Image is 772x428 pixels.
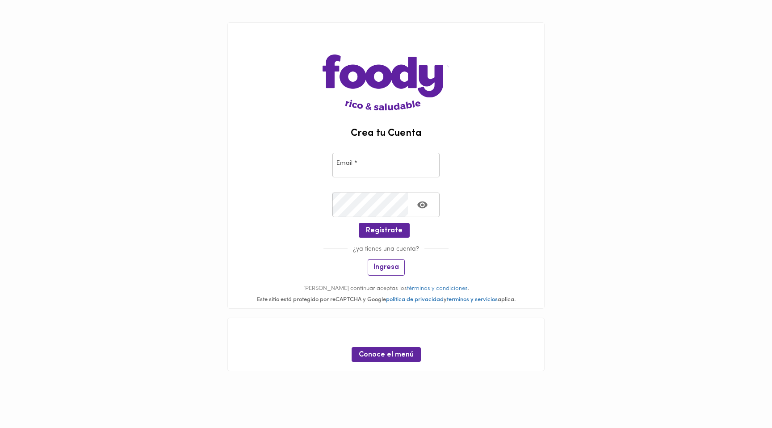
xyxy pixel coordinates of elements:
[228,296,544,304] div: Este sitio está protegido por reCAPTCHA y Google y aplica.
[373,263,399,272] span: Ingresa
[332,153,440,177] input: pepitoperez@gmail.com
[407,285,468,291] a: términos y condiciones
[447,297,498,302] a: terminos y servicios
[352,347,421,362] button: Conoce el menú
[228,285,544,293] p: [PERSON_NAME] continuar aceptas los .
[359,351,414,359] span: Conoce el menú
[323,23,449,110] img: logo-main-page.png
[348,246,424,252] span: ¿ya tienes una cuenta?
[366,227,403,235] span: Regístrate
[720,376,763,419] iframe: Messagebird Livechat Widget
[411,194,433,216] button: Toggle password visibility
[228,128,544,139] h2: Crea tu Cuenta
[386,297,444,302] a: politica de privacidad
[237,327,535,342] span: muchas opciones para cada día
[359,223,410,238] button: Regístrate
[368,259,405,276] button: Ingresa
